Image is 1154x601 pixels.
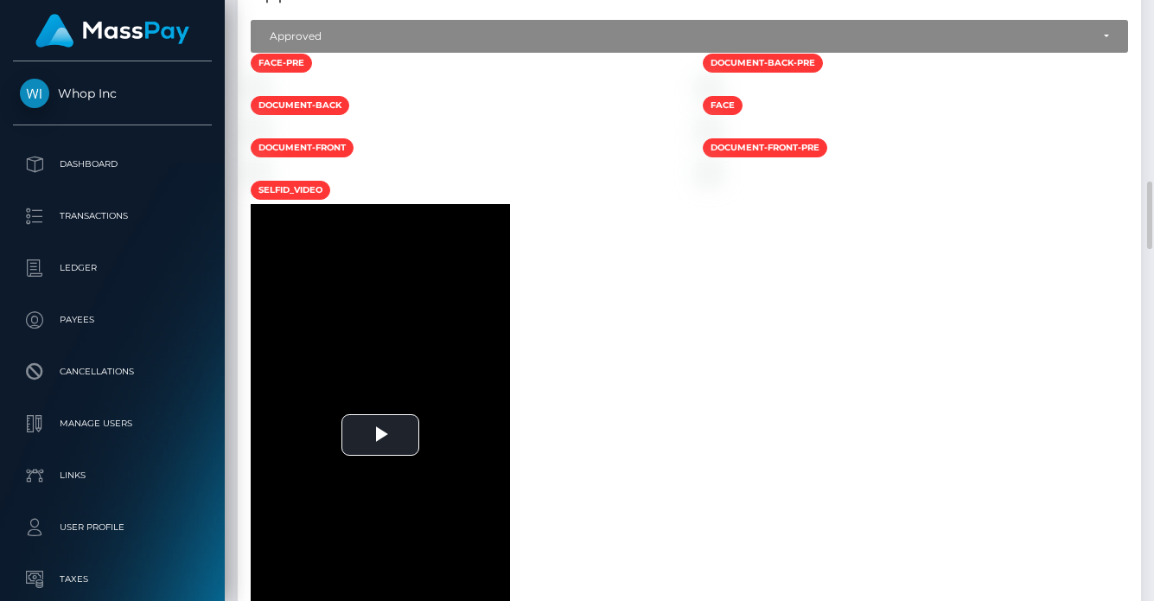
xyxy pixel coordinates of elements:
img: Whop Inc [20,79,49,108]
button: Approved [251,20,1128,53]
a: Transactions [13,195,212,238]
p: Payees [20,307,205,333]
a: Manage Users [13,402,212,445]
a: Links [13,454,212,497]
a: Payees [13,298,212,342]
p: Transactions [20,203,205,229]
p: Cancellations [20,359,205,385]
p: Taxes [20,566,205,592]
p: User Profile [20,515,205,540]
p: Manage Users [20,411,205,437]
a: Dashboard [13,143,212,186]
span: document-back-pre [703,54,823,73]
a: Taxes [13,558,212,601]
button: Play Video [341,414,419,457]
img: 4a8d4320-d22f-4251-8401-77d709c41da0 [251,165,265,179]
span: document-front [251,138,354,157]
span: document-front-pre [703,138,827,157]
div: Approved [270,29,1090,43]
span: document-back [251,96,349,115]
span: face [703,96,743,115]
img: da8b1cfd-608c-402d-acac-cab8fa4954a6 [251,80,265,94]
img: MassPay Logo [35,14,189,48]
span: Whop Inc [13,86,212,101]
p: Ledger [20,255,205,281]
span: face-pre [251,54,312,73]
a: Ledger [13,246,212,290]
p: Dashboard [20,151,205,177]
a: User Profile [13,506,212,549]
a: Cancellations [13,350,212,393]
img: 6cb18418-967e-417f-80ab-989ec12d52e7 [703,80,717,94]
p: Links [20,463,205,489]
img: a831dc84-750f-45fe-a62f-e790aca209ba [703,165,717,179]
img: 845233c8-aaac-481a-b376-208ccacefdac [251,123,265,137]
span: selfid_video [251,181,330,200]
img: aed0e502-58c8-4960-ad17-235e1c6690b6 [703,123,717,137]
